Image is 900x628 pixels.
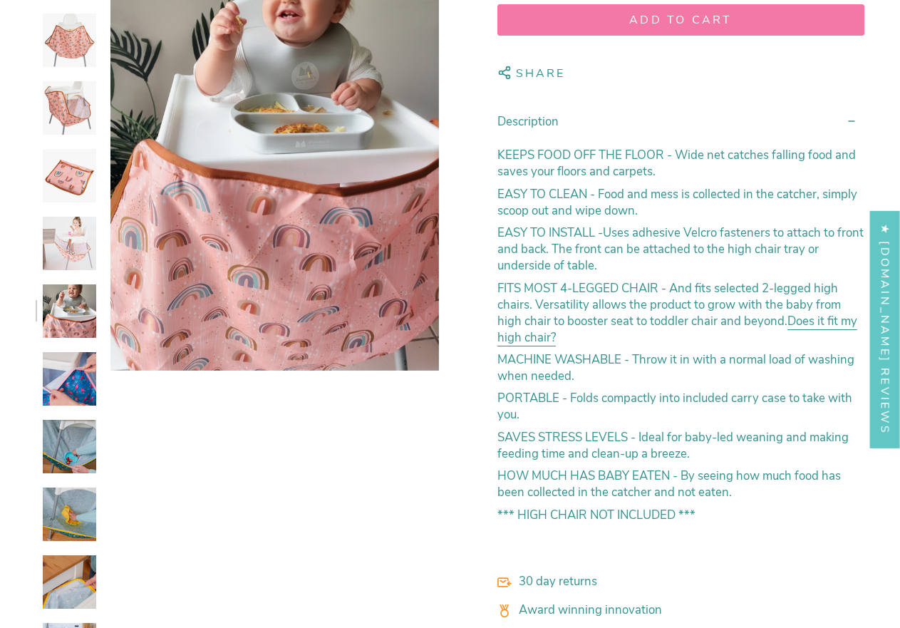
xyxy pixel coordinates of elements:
[497,390,570,406] strong: PORTABLE -
[497,4,865,36] button: Add to cart
[519,602,865,618] p: Award winning innovation
[870,210,900,448] div: Click to open Judge.me floating reviews tab
[497,147,667,163] strong: KEEPS FOOD OFF THE FLOOR
[497,351,865,384] p: - Throw it in with a normal load of washing when needed.
[497,185,865,218] p: Food and mess is collected in the catcher, simply scoop out and wipe down.
[497,102,865,141] summary: Description
[497,58,566,88] button: Share
[497,428,865,461] p: - Ideal for baby-led weaning and making feeding time and clean-up a breeze.
[497,468,681,484] strong: HOW MUCH HAS BABY EATEN -
[519,573,865,590] p: 30 day returns
[497,279,865,345] p: - And fits selected 2-legged high chairs. Versatility allows the product to grow with the baby fr...
[497,279,661,296] strong: FITS MOST 4-LEGGED CHAIR
[497,312,857,349] a: Does it fit my high chair?
[497,428,631,445] strong: SAVES STRESS LEVELS
[497,468,865,500] p: By seeing how much food has been collected in the catcher and not eaten.
[497,390,865,423] p: Folds compactly into included carry case to take with you.
[497,225,864,274] span: Uses adhesive Velcro fasteners to attach to front and back. The front can be attached to the high...
[511,12,852,28] span: Add to cart
[497,225,595,241] strong: EASY TO INSTALL
[497,506,695,523] strong: *** HIGH CHAIR NOT INCLUDED ***
[497,147,865,180] p: - Wide net catches falling food and saves your floors and carpets.
[497,351,624,367] strong: MACHINE WASHABLE
[497,225,865,274] p: -
[516,66,566,85] span: Share
[497,185,598,202] strong: EASY TO CLEAN -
